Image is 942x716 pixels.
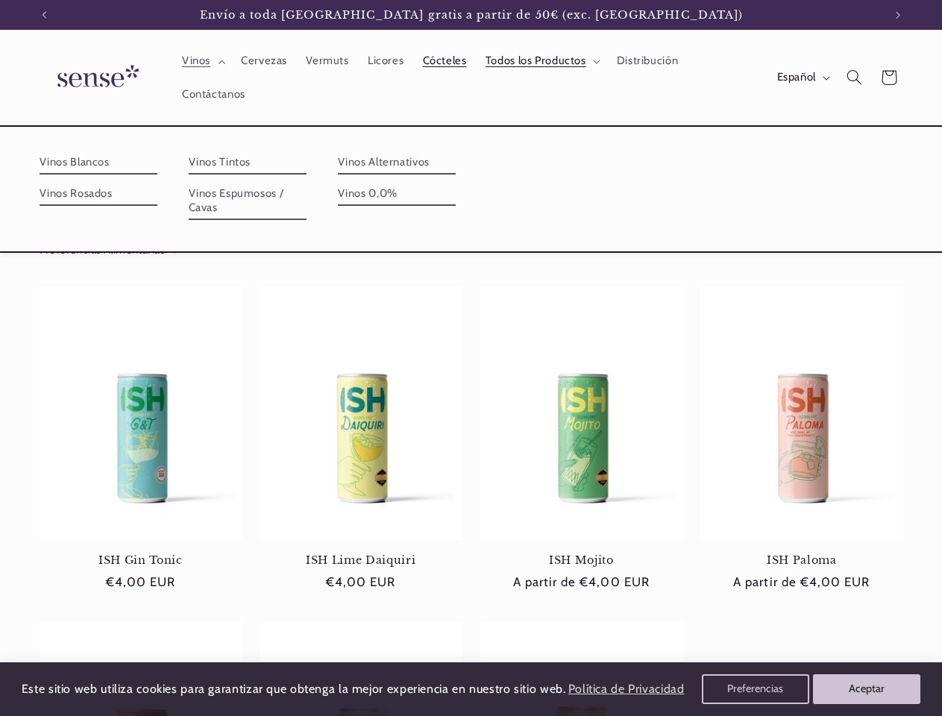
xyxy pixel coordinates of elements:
[306,54,348,68] span: Vermuts
[413,45,476,78] a: Cócteles
[189,182,307,220] a: Vinos Espumosos / Cavas
[837,60,871,95] summary: Búsqueda
[189,151,307,175] a: Vinos Tintos
[338,182,456,206] a: Vinos 0,0%
[182,87,245,101] span: Contáctanos
[476,45,607,78] summary: Todos los Productos
[700,553,903,567] a: ISH Paloma
[565,676,686,703] a: Política de Privacidad (opens in a new tab)
[777,69,816,86] span: Español
[368,54,404,68] span: Licores
[702,674,809,704] button: Preferencias
[231,45,296,78] a: Cervezas
[297,45,359,78] a: Vermuts
[40,56,151,98] img: Sense
[40,553,242,567] a: ISH Gin Tonic
[172,78,254,110] a: Contáctanos
[40,182,157,206] a: Vinos Rosados
[172,45,231,78] summary: Vinos
[241,54,287,68] span: Cervezas
[423,54,467,68] span: Cócteles
[200,8,743,22] span: Envío a toda [GEOGRAPHIC_DATA] gratis a partir de 50€ (exc. [GEOGRAPHIC_DATA])
[607,45,688,78] a: Distribución
[260,553,462,567] a: ISH Lime Daiquiri
[34,51,157,105] a: Sense
[813,674,920,704] button: Aceptar
[182,54,210,68] span: Vinos
[767,63,837,92] button: Español
[486,54,586,68] span: Todos los Productos
[338,151,456,175] a: Vinos Alternativos
[480,553,683,567] a: ISH Mojito
[40,151,157,175] a: Vinos Blancos
[617,54,679,68] span: Distribución
[22,682,566,696] span: Este sitio web utiliza cookies para garantizar que obtenga la mejor experiencia en nuestro sitio ...
[358,45,413,78] a: Licores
